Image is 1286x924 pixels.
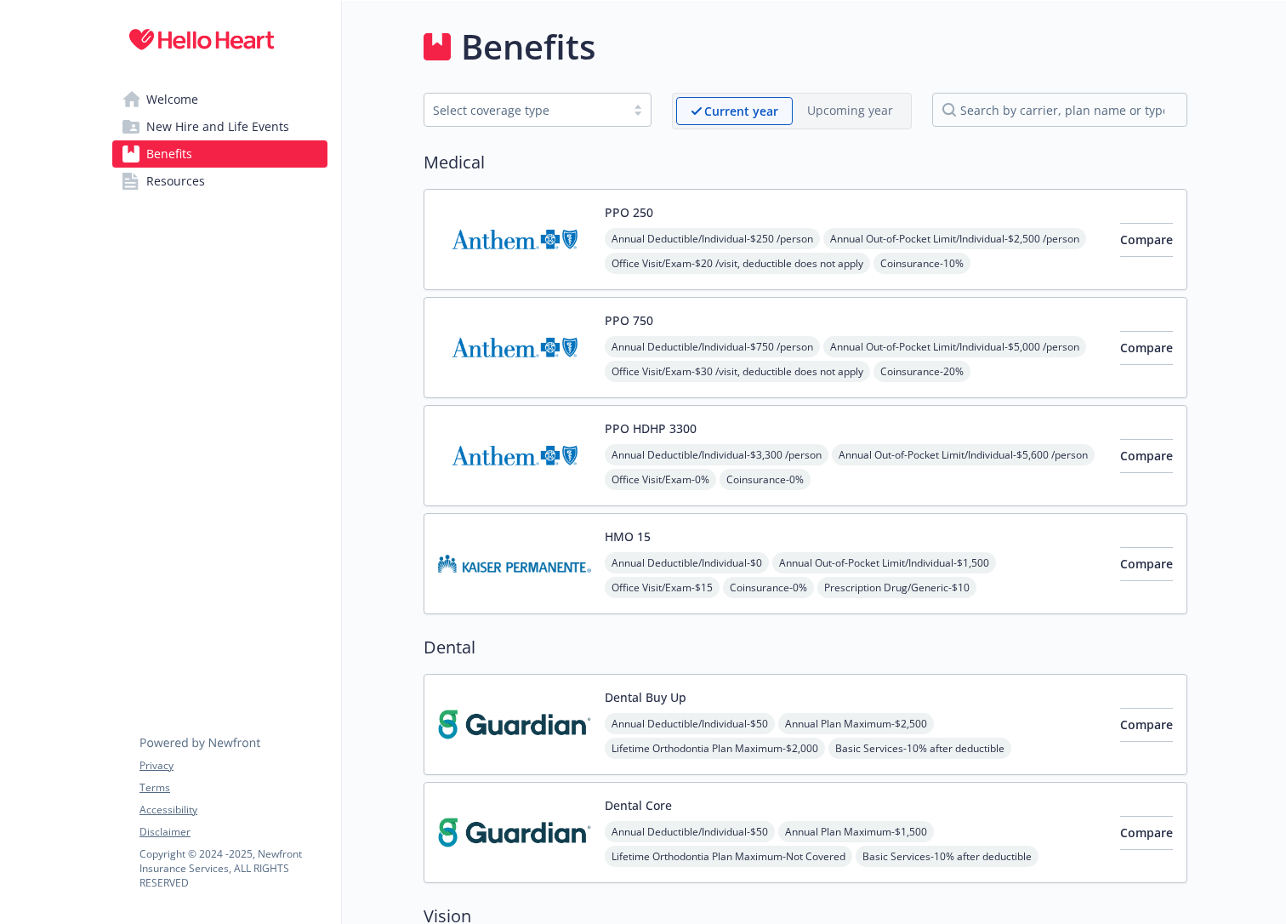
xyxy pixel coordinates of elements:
span: Annual Deductible/Individual - $50 [605,821,775,842]
span: Coinsurance - 0% [723,577,814,598]
span: Coinsurance - 20% [873,361,970,382]
img: Anthem Blue Cross carrier logo [438,419,591,492]
button: Compare [1120,547,1173,581]
span: Office Visit/Exam - $15 [605,577,720,598]
span: Annual Deductible/Individual - $3,300 /person [605,444,828,465]
span: Prescription Drug/Generic - $10 [817,577,976,598]
button: PPO HDHP 3300 [605,419,697,437]
span: Resources [146,168,205,195]
span: Compare [1120,448,1173,464]
a: Accessibility [139,802,327,818]
button: Dental Buy Up [605,688,686,706]
button: Compare [1120,816,1173,850]
span: Compare [1120,824,1173,841]
span: Compare [1120,716,1173,733]
span: Annual Deductible/Individual - $250 /person [605,228,820,249]
span: Annual Out-of-Pocket Limit/Individual - $1,500 [772,552,996,573]
a: Terms [139,780,327,796]
h1: Benefits [461,21,595,72]
span: Basic Services - 10% after deductible [856,846,1038,867]
span: New Hire and Life Events [146,113,289,140]
span: Compare [1120,339,1173,356]
p: Upcoming year [807,101,893,119]
a: Resources [112,168,327,195]
span: Office Visit/Exam - 0% [605,469,716,490]
a: Disclaimer [139,824,327,840]
span: Lifetime Orthodontia Plan Maximum - Not Covered [605,846,852,867]
a: Benefits [112,140,327,168]
a: Privacy [139,758,327,773]
span: Annual Deductible/Individual - $750 /person [605,336,820,357]
button: Dental Core [605,796,672,814]
span: Coinsurance - 10% [873,253,970,274]
span: Basic Services - 10% after deductible [828,738,1011,759]
span: Lifetime Orthodontia Plan Maximum - $2,000 [605,738,825,759]
button: PPO 250 [605,203,653,221]
span: Office Visit/Exam - $20 /visit, deductible does not apply [605,253,870,274]
p: Current year [704,102,778,120]
input: search by carrier, plan name or type [932,93,1187,127]
div: Select coverage type [433,101,617,119]
span: Annual Plan Maximum - $1,500 [778,821,934,842]
span: Annual Deductible/Individual - $50 [605,713,775,734]
span: Welcome [146,86,198,113]
button: Compare [1120,223,1173,257]
span: Benefits [146,140,192,168]
button: HMO 15 [605,528,651,545]
span: Annual Out-of-Pocket Limit/Individual - $5,600 /person [832,444,1095,465]
h2: Dental [424,635,1187,660]
img: Guardian carrier logo [438,688,591,761]
a: New Hire and Life Events [112,113,327,140]
span: Annual Out-of-Pocket Limit/Individual - $2,500 /person [823,228,1086,249]
span: Office Visit/Exam - $30 /visit, deductible does not apply [605,361,870,382]
span: Upcoming year [793,97,908,125]
h2: Medical [424,150,1187,175]
img: Guardian carrier logo [438,796,591,869]
span: Compare [1120,556,1173,572]
span: Annual Out-of-Pocket Limit/Individual - $5,000 /person [823,336,1086,357]
img: Anthem Blue Cross carrier logo [438,311,591,384]
span: Annual Plan Maximum - $2,500 [778,713,934,734]
span: Coinsurance - 0% [720,469,811,490]
p: Copyright © 2024 - 2025 , Newfront Insurance Services, ALL RIGHTS RESERVED [139,847,327,890]
button: Compare [1120,439,1173,473]
button: Compare [1120,708,1173,742]
a: Welcome [112,86,327,113]
button: Compare [1120,331,1173,365]
span: Annual Deductible/Individual - $0 [605,552,769,573]
span: Compare [1120,231,1173,248]
img: Anthem Blue Cross carrier logo [438,203,591,276]
button: PPO 750 [605,311,653,329]
img: Kaiser Permanente Insurance Company carrier logo [438,528,591,600]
